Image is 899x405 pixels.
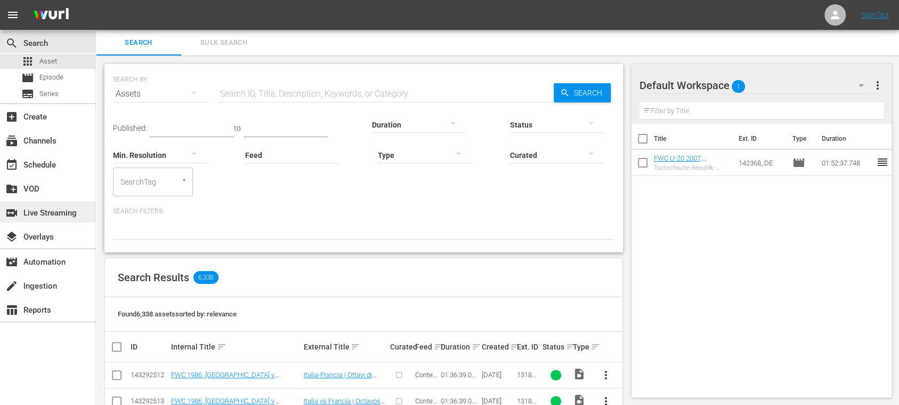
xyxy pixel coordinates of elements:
span: sort [566,342,576,352]
a: Sign Out [861,11,889,19]
th: Type [785,124,815,154]
span: sort [434,342,443,352]
div: Type [573,340,590,353]
div: 01:36:39.080 [441,397,478,405]
span: Content [415,371,437,387]
span: Search [5,37,18,50]
p: Search Filters: [113,207,614,216]
div: 01:36:39.080 [441,371,478,379]
span: menu [6,9,19,21]
div: Default Workspace [639,70,874,100]
span: more_vert [871,79,884,92]
span: Bulk Search [188,37,260,49]
a: FWC U-20 2007, [GEOGRAPHIC_DATA] v [GEOGRAPHIC_DATA], Final - FMR (DE) [654,154,723,186]
span: Search [102,37,175,49]
div: Duration [441,340,478,353]
div: 143292512 [131,371,168,379]
button: Open [179,175,189,185]
div: External Title [303,340,386,353]
span: 6,338 [193,271,218,284]
span: VOD [5,182,18,195]
span: reorder [876,156,888,169]
span: sort [591,342,601,352]
span: Schedule [5,158,18,171]
span: Asset [39,56,57,67]
div: [DATE] [481,371,514,379]
span: 131882_ITA [517,371,536,387]
span: to [234,124,241,132]
button: more_vert [593,362,619,388]
div: Curated [390,343,412,351]
button: more_vert [871,73,884,98]
span: 1 [732,75,745,98]
div: [DATE] [481,397,514,405]
span: sort [351,342,360,352]
div: Status [542,340,570,353]
span: Episode [39,72,63,83]
div: ID [131,343,168,351]
span: Search Results [118,271,189,284]
span: Episode [792,156,805,169]
a: Italia-Francia | Ottavi di finale | Coppa del Mondo FIFA Messico 1986 | Match completo [303,371,384,403]
span: Create [5,110,18,123]
td: 142368_DE [734,150,788,176]
span: Live Streaming [5,207,18,219]
span: sort [510,342,520,352]
span: Reports [5,304,18,316]
span: Automation [5,256,18,268]
span: Found 6,338 assets sorted by: relevance [118,310,237,318]
th: Title [654,124,733,154]
div: Internal Title [171,340,300,353]
th: Ext. ID [732,124,785,154]
span: Search [570,83,611,102]
th: Duration [815,124,879,154]
a: FWC 1986, [GEOGRAPHIC_DATA] v [GEOGRAPHIC_DATA] (IT) [171,371,279,387]
td: 01:52:37.748 [817,150,876,176]
div: Tschechische Republik - [GEOGRAPHIC_DATA] | Finale | FIFA U-20-Weltmeisterschaft [GEOGRAPHIC_DATA... [654,164,730,171]
span: Asset [21,55,34,68]
span: Series [21,88,34,100]
img: ans4CAIJ8jUAAAAAAAAAAAAAAAAAAAAAAAAgQb4GAAAAAAAAAAAAAAAAAAAAAAAAJMjXAAAAAAAAAAAAAAAAAAAAAAAAgAT5G... [26,3,77,28]
span: more_vert [600,369,612,382]
span: Overlays [5,231,18,243]
span: sort [472,342,481,352]
div: Assets [113,79,207,109]
span: Channels [5,134,18,147]
div: Feed [415,340,438,353]
span: Series [39,89,59,99]
div: Created [481,340,514,353]
div: 143292513 [131,397,168,405]
button: Search [554,83,611,102]
span: Episode [21,72,34,84]
span: Ingestion [5,280,18,292]
span: Published: [113,124,147,132]
span: sort [217,342,226,352]
div: Ext. ID [517,343,539,351]
span: Video [573,368,586,380]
